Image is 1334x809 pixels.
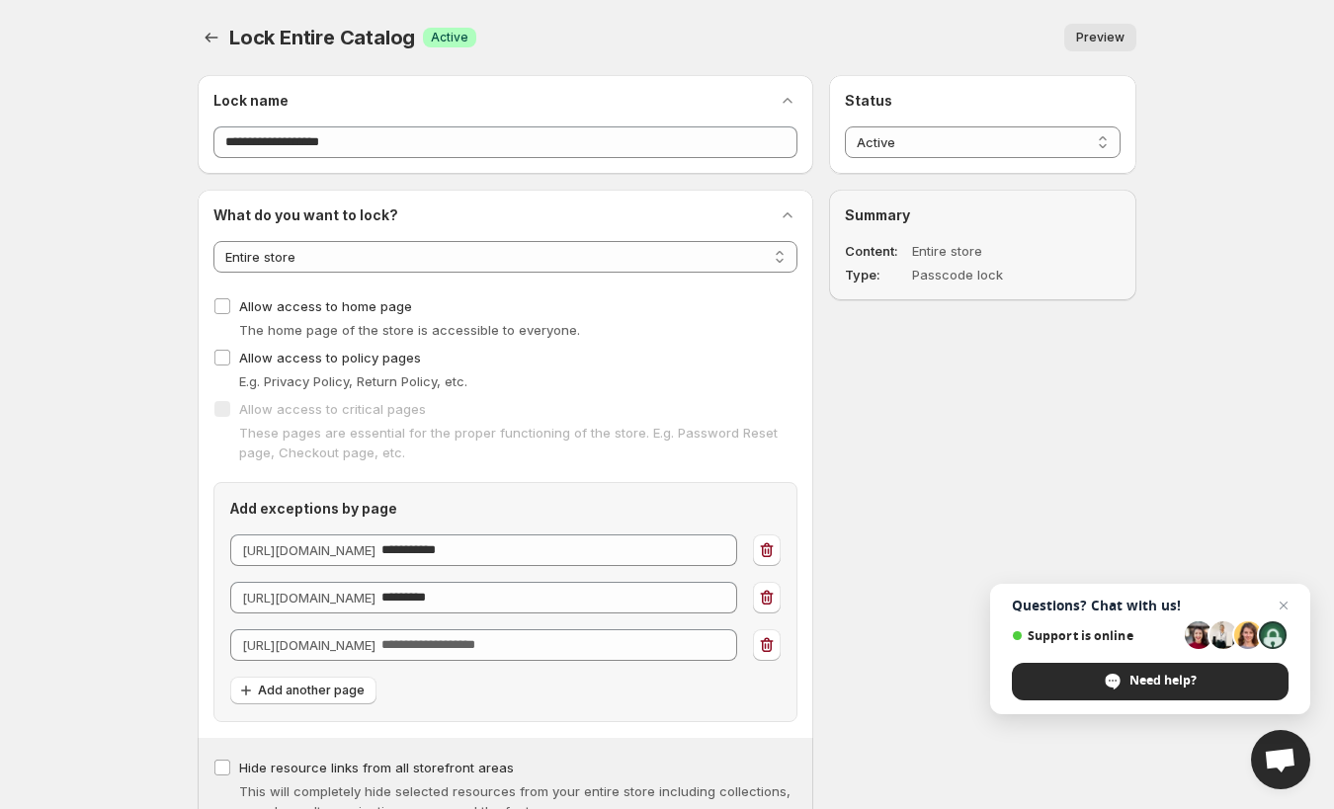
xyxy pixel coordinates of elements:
[912,265,1064,284] dd: Passcode lock
[431,30,468,45] span: Active
[242,637,375,653] span: [URL][DOMAIN_NAME]
[845,265,908,284] dt: Type :
[845,205,1121,225] h2: Summary
[1076,30,1125,45] span: Preview
[1251,730,1310,789] div: Open chat
[213,91,289,111] h2: Lock name
[230,499,781,519] h2: Add exceptions by page
[258,683,365,698] span: Add another page
[239,298,412,314] span: Allow access to home page
[242,542,375,558] span: [URL][DOMAIN_NAME]
[1129,672,1197,689] span: Need help?
[1012,598,1289,613] span: Questions? Chat with us!
[239,373,467,389] span: E.g. Privacy Policy, Return Policy, etc.
[1012,663,1289,700] div: Need help?
[845,91,1121,111] h2: Status
[242,590,375,606] span: [URL][DOMAIN_NAME]
[1012,628,1178,643] span: Support is online
[229,26,415,49] span: Lock Entire Catalog
[912,241,1064,261] dd: Entire store
[239,350,421,365] span: Allow access to policy pages
[1272,594,1295,617] span: Close chat
[198,24,225,51] button: Back
[1064,24,1136,51] button: Preview
[845,241,908,261] dt: Content :
[239,401,426,417] span: Allow access to critical pages
[213,205,398,225] h2: What do you want to lock?
[230,677,376,704] button: Add another page
[239,425,778,460] span: These pages are essential for the proper functioning of the store. E.g. Password Reset page, Chec...
[239,760,514,775] span: Hide resource links from all storefront areas
[239,322,580,338] span: The home page of the store is accessible to everyone.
